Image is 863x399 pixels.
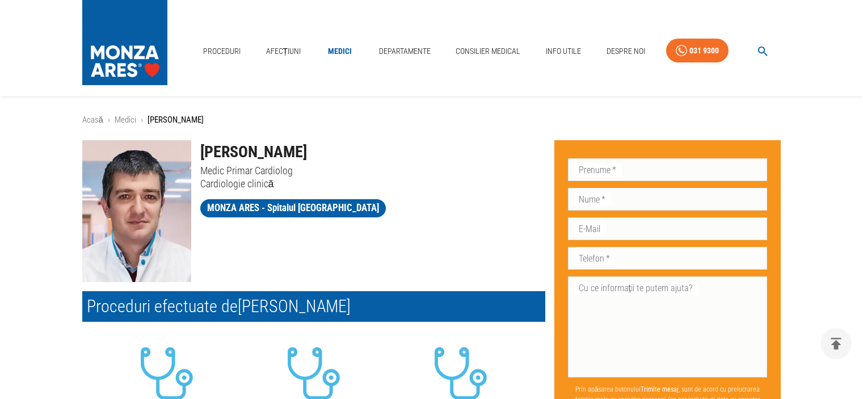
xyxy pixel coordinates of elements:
[374,40,435,63] a: Departamente
[641,385,679,393] b: Trimite mesaj
[82,140,191,282] img: Dr. Claudiu Nic Dragotoiu
[82,115,103,125] a: Acasă
[322,40,358,63] a: Medici
[115,115,136,125] a: Medici
[200,177,545,190] p: Cardiologie clinică
[602,40,650,63] a: Despre Noi
[689,44,719,58] div: 031 9300
[148,114,204,127] p: [PERSON_NAME]
[451,40,525,63] a: Consilier Medical
[666,39,729,63] a: 031 9300
[82,291,545,322] h2: Proceduri efectuate de [PERSON_NAME]
[200,201,386,215] span: MONZA ARES - Spitalul [GEOGRAPHIC_DATA]
[541,40,586,63] a: Info Utile
[141,114,143,127] li: ›
[82,114,781,127] nav: breadcrumb
[262,40,306,63] a: Afecțiuni
[820,328,852,359] button: delete
[199,40,245,63] a: Proceduri
[200,140,545,164] h1: [PERSON_NAME]
[200,164,545,177] p: Medic Primar Cardiolog
[108,114,110,127] li: ›
[200,199,386,217] a: MONZA ARES - Spitalul [GEOGRAPHIC_DATA]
